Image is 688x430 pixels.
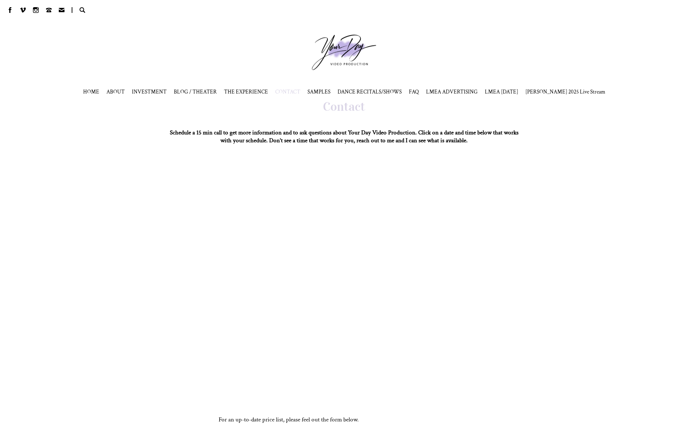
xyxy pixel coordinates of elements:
[307,88,330,95] span: SAMPLES
[338,88,402,95] span: DANCE RECITALS/SHOWS
[106,88,125,95] a: ABOUT
[132,88,167,95] a: INVESTMENT
[170,129,519,144] strong: Schedule a 15 min call to get more information and to ask questions about Your Day Video Producti...
[426,88,478,95] a: LMEA ADVERTISING
[219,416,469,424] p: For an up-to-date price list, please feel out the form below.
[224,88,268,95] a: THE EXPERIENCE
[409,88,419,95] a: FAQ
[301,24,387,81] a: Your Day Production Logo
[165,159,523,410] iframe: Select a Date & Time - Calendly
[165,99,523,114] h1: Contact
[174,88,217,95] a: BLOG / THEATER
[525,88,605,95] a: [PERSON_NAME] 2025 Live Stream
[275,88,300,95] a: CONTACT
[83,88,99,95] a: HOME
[485,88,518,95] a: LMEA [DATE]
